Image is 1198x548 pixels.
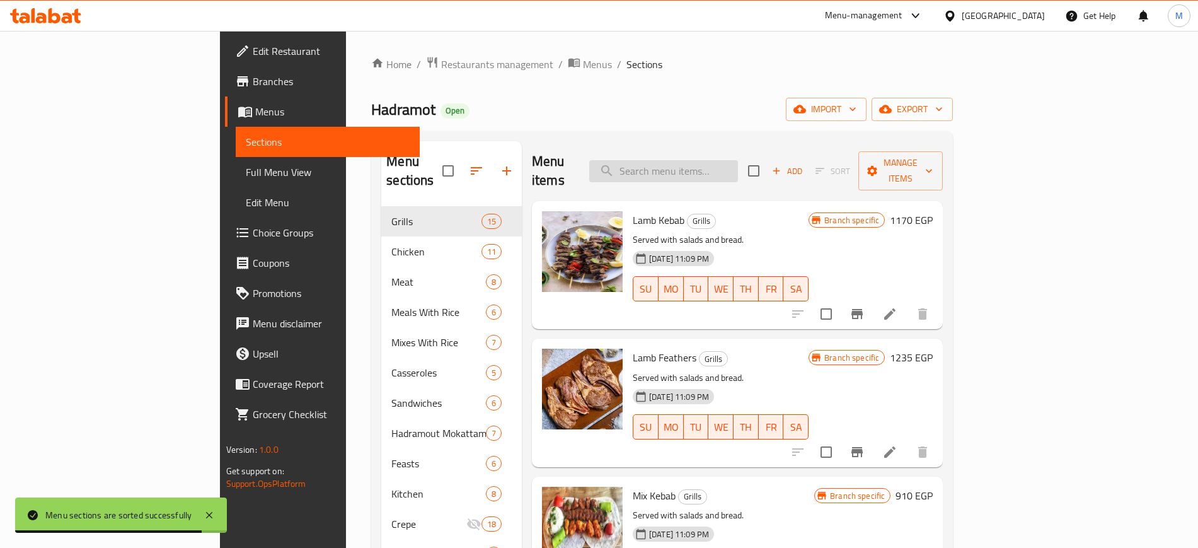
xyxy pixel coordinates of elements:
[381,388,522,418] div: Sandwiches6
[225,278,420,308] a: Promotions
[225,96,420,127] a: Menus
[487,276,501,288] span: 8
[1175,9,1183,23] span: M
[868,155,933,187] span: Manage items
[487,397,501,409] span: 6
[568,56,612,73] a: Menus
[842,437,872,467] button: Branch-specific-item
[253,316,410,331] span: Menu disclaimer
[441,105,469,116] span: Open
[487,428,501,440] span: 7
[253,44,410,59] span: Edit Restaurant
[890,349,933,366] h6: 1235 EGP
[391,214,481,229] span: Grills
[381,418,522,448] div: Hadramout Mokattam Family Meals7
[486,305,502,320] div: items
[226,441,257,458] span: Version:
[45,508,192,522] div: Menu sections are sorted successfully
[253,286,410,301] span: Promotions
[842,299,872,329] button: Branch-specific-item
[678,489,707,504] div: Grills
[633,414,659,440] button: SU
[589,160,738,182] input: search
[688,214,715,228] span: Grills
[225,248,420,278] a: Coupons
[759,414,784,440] button: FR
[689,418,704,436] span: TU
[391,365,486,380] span: Casseroles
[253,376,410,392] span: Coverage Report
[226,463,284,479] span: Get support on:
[633,486,676,505] span: Mix Kebab
[441,57,553,72] span: Restaurants management
[487,306,501,318] span: 6
[633,508,814,523] p: Served with salads and bread.
[767,161,807,181] button: Add
[391,426,486,441] span: Hadramout Mokattam Family Meals
[371,56,953,73] nav: breadcrumb
[481,244,502,259] div: items
[253,255,410,271] span: Coupons
[759,276,784,301] button: FR
[825,490,890,502] span: Branch specific
[858,151,943,190] button: Manage items
[381,448,522,479] div: Feasts6
[391,516,466,532] span: Crepe
[253,407,410,422] span: Grocery Checklist
[542,349,623,429] img: Lamb Feathers
[664,418,679,436] span: MO
[391,335,486,350] div: Mixes With Rice
[896,487,933,504] h6: 910 EGP
[633,370,809,386] p: Served with salads and bread.
[882,445,897,460] a: Edit menu item
[246,134,410,149] span: Sections
[391,244,481,259] span: Chicken
[482,518,501,530] span: 18
[381,297,522,327] div: Meals With Rice6
[486,395,502,411] div: items
[713,418,729,436] span: WE
[259,441,279,458] span: 1.0.0
[486,426,502,441] div: items
[764,280,779,298] span: FR
[783,414,809,440] button: SA
[825,8,902,23] div: Menu-management
[807,161,858,181] span: Select section first
[225,308,420,339] a: Menu disclaimer
[708,276,734,301] button: WE
[225,369,420,399] a: Coverage Report
[679,489,706,504] span: Grills
[225,36,420,66] a: Edit Restaurant
[391,456,486,471] span: Feasts
[872,98,953,121] button: export
[708,414,734,440] button: WE
[391,305,486,320] span: Meals With Rice
[740,158,767,184] span: Select section
[633,211,684,230] span: Lamb Kebab
[638,418,654,436] span: SU
[426,56,553,73] a: Restaurants management
[246,195,410,210] span: Edit Menu
[558,57,563,72] li: /
[699,351,728,366] div: Grills
[962,9,1045,23] div: [GEOGRAPHIC_DATA]
[487,488,501,500] span: 8
[819,214,884,226] span: Branch specific
[225,66,420,96] a: Branches
[813,439,839,465] span: Select to update
[381,509,522,539] div: Crepe18
[391,395,486,411] div: Sandwiches
[253,346,410,361] span: Upsell
[482,216,501,228] span: 15
[700,352,727,366] span: Grills
[492,156,522,186] button: Add section
[487,458,501,470] span: 6
[788,418,803,436] span: SA
[786,98,867,121] button: import
[486,274,502,289] div: items
[253,225,410,240] span: Choice Groups
[236,187,420,218] a: Edit Menu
